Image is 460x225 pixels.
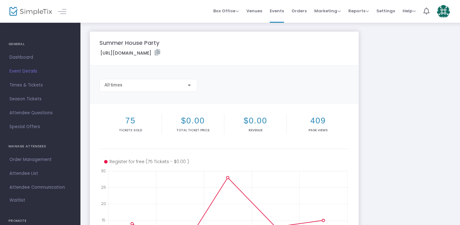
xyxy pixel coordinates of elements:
[9,53,71,62] span: Dashboard
[314,8,341,14] span: Marketing
[9,95,71,103] span: Season Tickets
[163,116,223,126] h2: $0.00
[100,49,160,56] label: [URL][DOMAIN_NAME]
[376,3,395,19] span: Settings
[213,8,239,14] span: Box Office
[288,116,348,126] h2: 409
[246,3,262,19] span: Venues
[102,217,105,223] text: 15
[226,128,285,133] p: Revenue
[9,123,71,131] span: Special Offers
[9,81,71,89] span: Times & Tickets
[101,185,106,190] text: 25
[9,109,71,117] span: Attendee Questions
[9,197,25,204] span: Waitlist
[288,128,348,133] p: Page Views
[9,140,72,153] h4: MANAGE ATTENDEES
[101,168,106,174] text: 30
[101,128,160,133] p: Tickets sold
[348,8,369,14] span: Reports
[163,128,223,133] p: Total Ticket Price
[226,116,285,126] h2: $0.00
[9,156,71,164] span: Order Management
[9,38,72,50] h4: GENERAL
[9,169,71,178] span: Attendee List
[101,201,106,206] text: 20
[9,183,71,192] span: Attendee Communication
[104,82,122,87] span: All times
[403,8,416,14] span: Help
[270,3,284,19] span: Events
[99,38,159,47] m-panel-title: Summer House Party
[101,116,160,126] h2: 75
[292,3,307,19] span: Orders
[9,67,71,75] span: Event Details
